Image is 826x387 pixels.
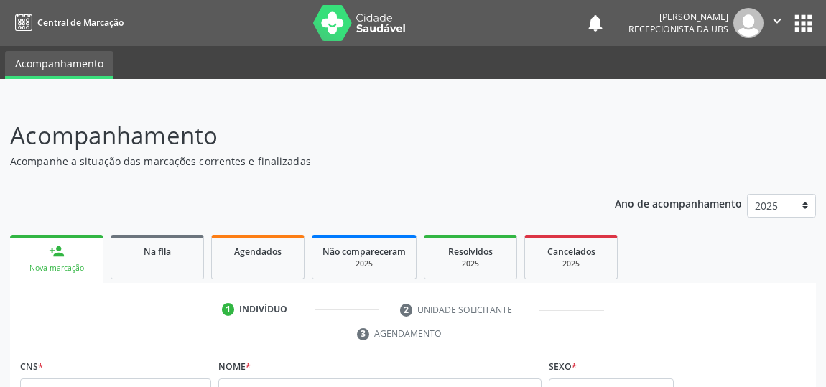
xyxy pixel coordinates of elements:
[791,11,816,36] button: apps
[764,8,791,38] button: 
[435,258,506,269] div: 2025
[322,246,406,258] span: Não compareceram
[20,263,93,274] div: Nova marcação
[5,51,113,79] a: Acompanhamento
[234,246,282,258] span: Agendados
[448,246,493,258] span: Resolvidos
[322,258,406,269] div: 2025
[628,11,728,23] div: [PERSON_NAME]
[585,13,605,33] button: notifications
[615,194,742,212] p: Ano de acompanhamento
[769,13,785,29] i: 
[49,243,65,259] div: person_add
[37,17,124,29] span: Central de Marcação
[144,246,171,258] span: Na fila
[535,258,607,269] div: 2025
[10,11,124,34] a: Central de Marcação
[239,303,287,316] div: Indivíduo
[547,246,595,258] span: Cancelados
[10,154,574,169] p: Acompanhe a situação das marcações correntes e finalizadas
[733,8,764,38] img: img
[10,118,574,154] p: Acompanhamento
[222,303,235,316] div: 1
[549,356,577,378] label: Sexo
[628,23,728,35] span: Recepcionista da UBS
[218,356,251,378] label: Nome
